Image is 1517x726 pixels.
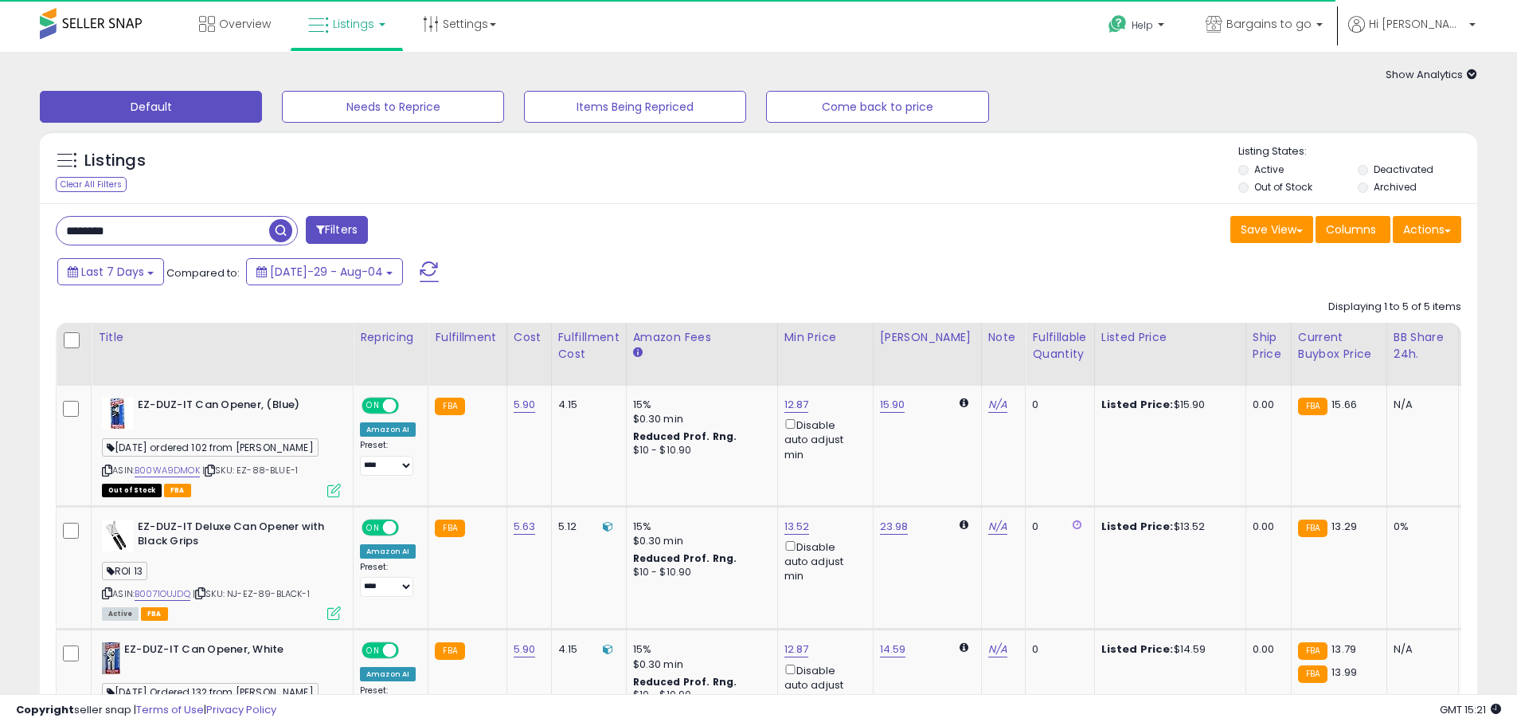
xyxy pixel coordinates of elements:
i: Get Help [1108,14,1128,34]
span: All listings that are currently out of stock and unavailable for purchase on Amazon [102,484,162,497]
div: Amazon AI [360,544,416,559]
a: 13.52 [784,519,810,535]
p: Listing States: [1238,144,1477,159]
div: Clear All Filters [56,177,127,192]
button: [DATE]-29 - Aug-04 [246,258,403,285]
a: 5.90 [514,642,536,657]
div: Title [98,329,346,346]
div: $10 - $10.90 [633,566,765,579]
div: Amazon AI [360,667,416,681]
b: Listed Price: [1101,397,1174,412]
span: Listings [333,16,374,32]
span: Last 7 Days [81,264,144,280]
a: B0071OUJDQ [135,587,190,601]
span: 15.66 [1331,397,1357,412]
div: 15% [633,398,765,412]
img: 41FtLOVp8iL._SL40_.jpg [102,642,120,674]
div: Repricing [360,329,421,346]
div: 15% [633,520,765,534]
small: FBA [435,398,464,415]
div: Preset: [360,685,416,721]
div: Min Price [784,329,866,346]
div: Fulfillment Cost [558,329,620,363]
h5: Listings [84,150,146,172]
div: 0 [1032,398,1081,412]
small: FBA [1298,398,1327,415]
a: 14.59 [880,642,906,657]
span: OFF [397,644,422,657]
button: Actions [1393,216,1461,243]
b: Reduced Prof. Rng. [633,675,737,689]
div: $0.30 min [633,657,765,672]
button: Columns [1316,216,1390,243]
img: 51EfX3uoooL._SL40_.jpg [102,398,134,430]
span: 13.79 [1331,642,1356,657]
span: ON [363,520,383,534]
div: Amazon AI [360,422,416,437]
b: Listed Price: [1101,519,1174,534]
small: FBA [1298,665,1327,683]
div: seller snap | | [16,703,276,718]
div: Disable auto adjust min [784,416,861,462]
span: All listings currently available for purchase on Amazon [102,607,139,621]
button: Items Being Repriced [524,91,746,123]
label: Deactivated [1374,163,1433,176]
div: Current Buybox Price [1298,329,1380,363]
span: Help [1132,18,1153,32]
span: ON [363,644,383,657]
b: Reduced Prof. Rng. [633,551,737,565]
a: 5.90 [514,397,536,413]
span: | SKU: EZ-88-BLUE-1 [202,464,298,477]
span: [DATE] ordered 102 from [PERSON_NAME] [102,438,319,457]
img: 41u4zwjSxFL._SL40_.jpg [102,520,134,551]
div: N/A [1394,642,1446,657]
a: B00WA9DMOK [135,464,200,477]
a: Terms of Use [136,702,204,717]
label: Archived [1374,180,1417,194]
b: EZ-DUZ-IT Can Opener, White [124,642,318,661]
button: Come back to price [766,91,988,123]
span: OFF [397,520,422,534]
div: Listed Price [1101,329,1239,346]
span: Show Analytics [1386,67,1477,82]
button: Last 7 Days [57,258,164,285]
div: [PERSON_NAME] [880,329,975,346]
a: 23.98 [880,519,909,535]
span: 13.29 [1331,519,1357,534]
a: N/A [988,642,1007,657]
button: Save View [1230,216,1313,243]
div: 4.15 [558,642,614,657]
span: Bargains to go [1226,16,1312,32]
span: OFF [397,399,422,413]
a: N/A [988,397,1007,413]
div: 5.12 [558,520,614,534]
a: Privacy Policy [206,702,276,717]
div: $0.30 min [633,534,765,548]
div: 15% [633,642,765,657]
a: 12.87 [784,397,809,413]
small: FBA [1298,642,1327,660]
span: [DATE]-29 - Aug-04 [270,264,383,280]
span: Overview [219,16,271,32]
a: N/A [988,519,1007,535]
div: 0.00 [1253,520,1279,534]
a: Hi [PERSON_NAME] [1348,16,1476,52]
span: FBA [141,607,168,621]
div: Ship Price [1253,329,1284,363]
span: ROI 13 [102,562,147,580]
span: Columns [1326,222,1376,237]
div: ASIN: [102,398,341,496]
div: $14.59 [1101,642,1234,657]
span: 13.99 [1331,665,1357,680]
div: Note [988,329,1019,346]
div: Cost [514,329,545,346]
button: Needs to Reprice [282,91,504,123]
div: Preset: [360,440,416,476]
div: $0.30 min [633,412,765,426]
a: 5.63 [514,519,536,535]
button: Default [40,91,262,123]
div: $15.90 [1101,398,1234,412]
div: 0% [1394,520,1446,534]
div: N/A [1394,398,1446,412]
span: 2025-08-12 15:21 GMT [1440,702,1501,717]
